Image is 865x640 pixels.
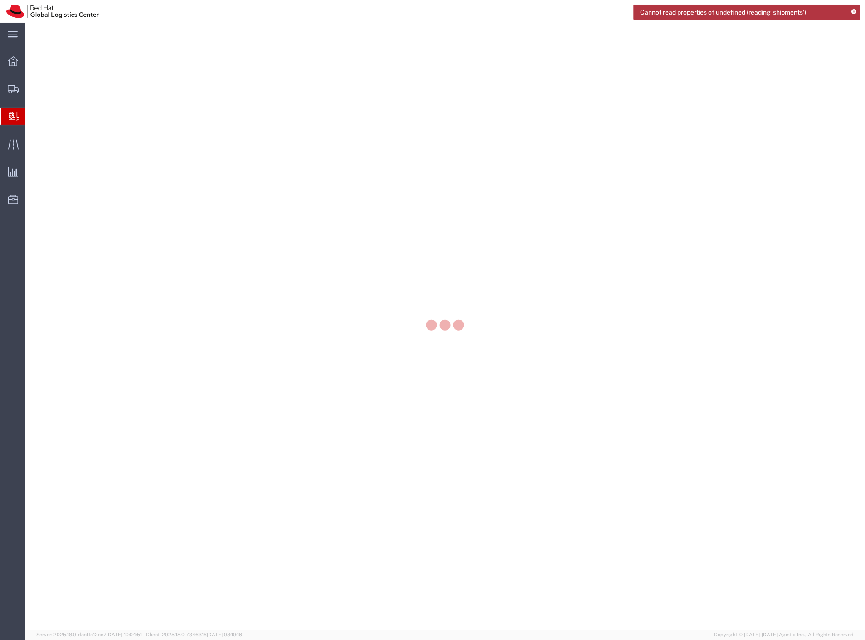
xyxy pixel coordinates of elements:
span: Client: 2025.18.0-7346316 [146,632,242,638]
span: Server: 2025.18.0-daa1fe12ee7 [36,632,142,638]
span: Copyright © [DATE]-[DATE] Agistix Inc., All Rights Reserved [714,631,854,639]
span: [DATE] 08:10:16 [207,632,242,638]
span: [DATE] 10:04:51 [107,632,142,638]
img: logo [6,5,99,18]
span: Cannot read properties of undefined (reading 'shipments') [641,8,807,17]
